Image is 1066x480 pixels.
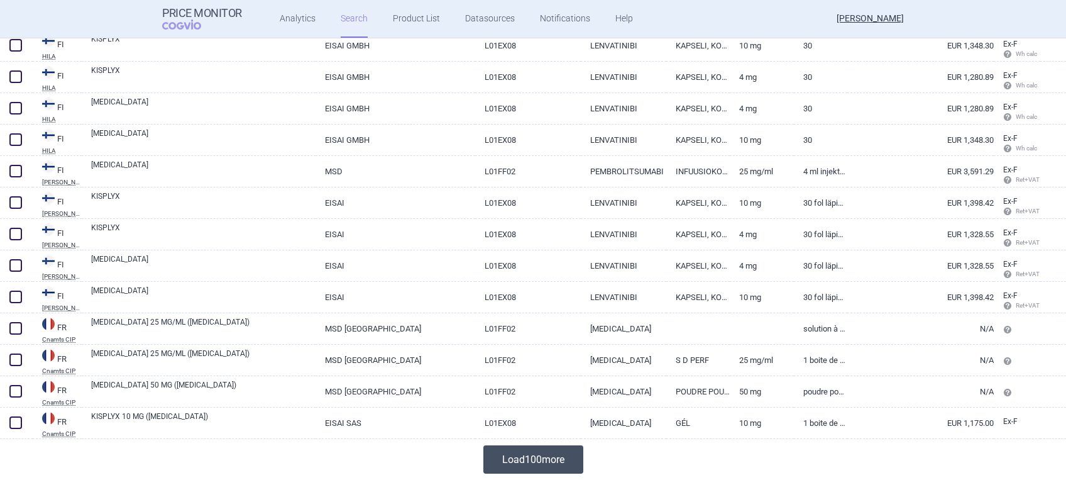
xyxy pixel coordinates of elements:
[730,408,794,438] a: 10 mg
[994,130,1040,159] a: Ex-F Wh calc
[1003,239,1052,246] span: Ret+VAT calc
[994,287,1040,316] a: Ex-F Ret+VAT calc
[847,376,994,407] a: N/A
[581,313,666,344] a: [MEDICAL_DATA]
[162,7,242,20] strong: Price Monitor
[475,282,581,313] a: L01EX08
[42,35,55,47] img: Finland
[994,161,1040,190] a: Ex-F Ret+VAT calc
[794,250,847,281] a: 30 fol läpipainopakkaus
[730,345,794,376] a: 25 mg/ml
[730,125,794,155] a: 10 mg
[730,93,794,124] a: 4 mg
[666,30,730,61] a: KAPSELI, KOVA
[581,125,666,155] a: LENVATINIBI
[475,30,581,61] a: L01EX08
[994,98,1040,127] a: Ex-F Wh calc
[730,219,794,250] a: 4 mg
[847,282,994,313] a: EUR 1,398.42
[666,250,730,281] a: KAPSELI, KOVA
[42,368,82,374] abbr: Cnamts CIP — Database of National Insurance Fund for Salaried Worker (code CIP), France.
[316,125,475,155] a: EISAI GMBH
[475,219,581,250] a: L01EX08
[794,376,847,407] a: Poudre pour solution à diluer pour perfusion en flacon (verre) de 15 ml
[91,128,316,150] a: [MEDICAL_DATA]
[162,20,219,30] span: COGVIO
[1003,260,1018,269] span: Ex-factory price
[475,156,581,187] a: L01FF02
[794,62,847,92] a: 30
[42,337,82,343] abbr: Cnamts CIP — Database of National Insurance Fund for Salaried Worker (code CIP), France.
[42,98,55,110] img: Finland
[316,93,475,124] a: EISAI GMBH
[33,33,82,60] a: FIFIHILA
[730,250,794,281] a: 4 mg
[42,286,55,299] img: Finland
[33,285,82,311] a: FIFI[PERSON_NAME]
[33,379,82,406] a: FRFRCnamts CIP
[33,159,82,186] a: FIFI[PERSON_NAME]
[475,345,581,376] a: L01FF02
[994,35,1040,64] a: Ex-F Wh calc
[581,408,666,438] a: [MEDICAL_DATA]
[475,125,581,155] a: L01EX08
[994,193,1040,221] a: Ex-F Ret+VAT calc
[847,30,994,61] a: EUR 1,348.30
[33,65,82,91] a: FIFIHILA
[33,128,82,154] a: FIFIHILA
[483,445,583,474] button: Load100more
[91,254,316,276] a: [MEDICAL_DATA]
[1003,71,1018,80] span: Ex-factory price
[42,66,55,79] img: Finland
[475,408,581,438] a: L01EX08
[42,160,55,173] img: Finland
[316,219,475,250] a: EISAI
[91,285,316,308] a: [MEDICAL_DATA]
[847,313,994,344] a: N/A
[1003,302,1052,309] span: Ret+VAT calc
[33,222,82,248] a: FIFI[PERSON_NAME]
[316,62,475,92] a: EISAI GMBH
[91,96,316,119] a: [MEDICAL_DATA]
[730,187,794,218] a: 10 mg
[666,219,730,250] a: KAPSELI, KOVA
[666,156,730,187] a: INFUUSIOKONSENTRAATTI, LIUOSTA VARTEN
[475,313,581,344] a: L01FF02
[730,156,794,187] a: 25 mg/ml
[1003,82,1037,89] span: Wh calc
[33,348,82,374] a: FRFRCnamts CIP
[794,125,847,155] a: 30
[42,412,55,425] img: France
[91,159,316,182] a: [MEDICAL_DATA]
[794,30,847,61] a: 30
[42,129,55,142] img: Finland
[91,191,316,213] a: KISPLYX
[581,62,666,92] a: LENVATINIBI
[91,33,316,56] a: KISPLYX
[42,223,55,236] img: Finland
[794,408,847,438] a: 1 BOITE DE 30, GÉLULES
[794,219,847,250] a: 30 fol läpipainopakkaus
[730,282,794,313] a: 10 mg
[316,156,475,187] a: MSD
[666,93,730,124] a: KAPSELI, KOVA
[794,93,847,124] a: 30
[666,187,730,218] a: KAPSELI, KOVA
[42,148,82,154] abbr: HILA — List of medicinal products published by the Ministry of Social Affairs and Health, Finland.
[581,156,666,187] a: PEMBROLITSUMABI
[666,282,730,313] a: KAPSELI, KOVA
[666,408,730,438] a: GÉL
[666,376,730,407] a: POUDRE POUR SOLUTION A DILUER POUR PERFUSION
[730,376,794,407] a: 50 MG
[794,187,847,218] a: 30 fol läpipainopakkaus
[316,376,475,407] a: MSD [GEOGRAPHIC_DATA]
[730,30,794,61] a: 10 mg
[42,274,82,280] abbr: KELA — Pharmaceutical Database of medicinal products maintained by Kela, Finland.
[91,348,316,371] a: [MEDICAL_DATA] 25 MG/ML ([MEDICAL_DATA])
[666,345,730,376] a: S D PERF
[475,187,581,218] a: L01EX08
[847,345,994,376] a: N/A
[316,187,475,218] a: EISAI
[42,255,55,267] img: Finland
[794,345,847,376] a: 1 boite de 1, flacon (verre) de 4 ml, boîte de 1 flacon, solution à diluer pour perfusion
